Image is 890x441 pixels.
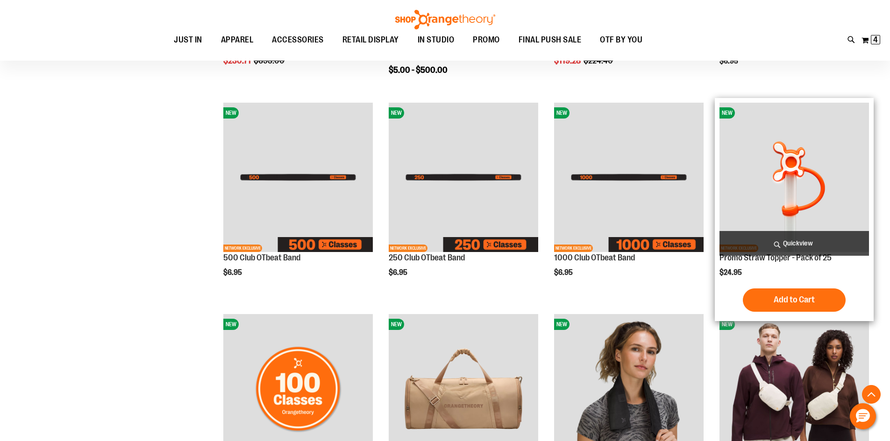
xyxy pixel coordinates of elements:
[509,29,591,51] a: FINAL PUSH SALE
[212,29,263,51] a: APPAREL
[389,103,538,252] img: Image of 250 Club OTbeat Band
[389,103,538,253] a: Image of 250 Club OTbeat BandNEWNETWORK EXCLUSIVE
[873,35,878,44] span: 4
[774,294,815,305] span: Add to Cart
[554,103,704,253] a: Image of 1000 Club OTbeat BandNEWNETWORK EXCLUSIVE
[554,56,582,65] span: $119.28
[223,56,252,65] span: $230.71
[333,29,408,51] a: RETAIL DISPLAY
[554,319,570,330] span: NEW
[389,245,427,252] span: NETWORK EXCLUSIVE
[394,10,497,29] img: Shop Orangetheory
[719,253,832,262] a: Promo Straw Topper - Pack of 25
[591,29,652,51] a: OTF BY YOU
[272,29,324,50] span: ACCESSORIES
[389,268,409,277] span: $6.95
[473,29,500,50] span: PROMO
[174,29,202,50] span: JUST IN
[389,107,404,119] span: NEW
[223,253,300,262] a: 500 Club OTbeat Band
[223,245,262,252] span: NETWORK EXCLUSIVE
[221,29,254,50] span: APPAREL
[862,385,881,404] button: Back To Top
[743,288,846,312] button: Add to Cart
[554,107,570,119] span: NEW
[719,319,735,330] span: NEW
[263,29,333,50] a: ACCESSORIES
[223,103,373,253] a: Image of 500 Club OTbeat BandNEWNETWORK EXCLUSIVE
[389,65,448,75] span: $5.00 - $500.00
[554,268,574,277] span: $6.95
[549,98,708,296] div: product
[600,29,642,50] span: OTF BY YOU
[463,29,509,51] a: PROMO
[719,57,740,65] span: $6.95
[342,29,399,50] span: RETAIL DISPLAY
[519,29,582,50] span: FINAL PUSH SALE
[554,253,635,262] a: 1000 Club OTbeat Band
[719,103,869,252] img: Promo Straw Topper - Pack of 25
[554,103,704,252] img: Image of 1000 Club OTbeat Band
[554,245,593,252] span: NETWORK EXCLUSIVE
[164,29,212,51] a: JUST IN
[389,319,404,330] span: NEW
[223,319,239,330] span: NEW
[219,98,377,296] div: product
[223,107,239,119] span: NEW
[719,103,869,253] a: Promo Straw Topper - Pack of 25NEWNETWORK EXCLUSIVE
[384,98,543,296] div: product
[223,103,373,252] img: Image of 500 Club OTbeat Band
[254,56,286,65] span: $693.00
[584,56,614,65] span: $224.40
[719,268,743,277] span: $24.95
[719,107,735,119] span: NEW
[389,253,465,262] a: 250 Club OTbeat Band
[223,268,243,277] span: $6.95
[408,29,464,51] a: IN STUDIO
[850,403,876,429] button: Hello, have a question? Let’s chat.
[715,98,874,321] div: product
[418,29,455,50] span: IN STUDIO
[719,231,869,256] a: Quickview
